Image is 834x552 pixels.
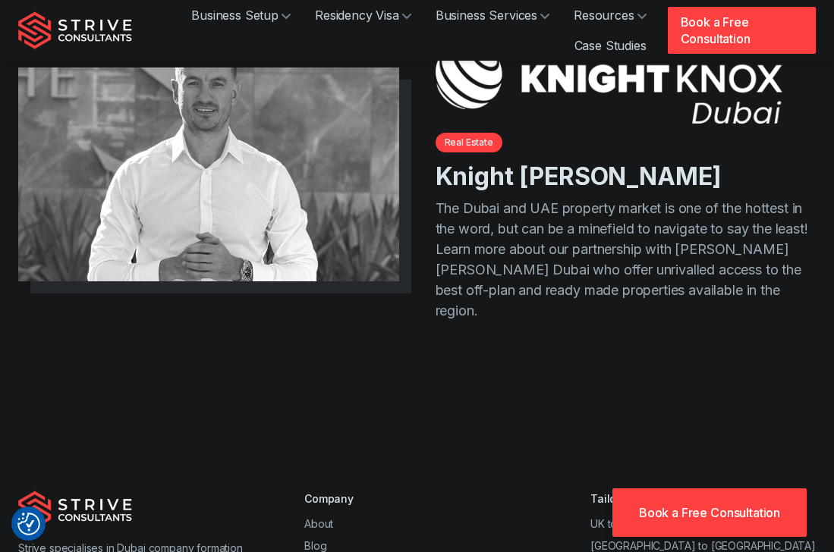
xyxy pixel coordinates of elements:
a: Blog [304,539,326,552]
img: Knight Knox [18,67,399,281]
a: Knight Knox [18,74,399,287]
span: Real Estate [436,133,502,152]
a: UK to [GEOGRAPHIC_DATA] [590,517,725,530]
img: Strive Consultants [18,491,132,528]
img: Knight Knox [436,40,783,124]
a: Book a Free Consultation [612,488,807,537]
a: Knight Knox [436,40,817,124]
a: [GEOGRAPHIC_DATA] to [GEOGRAPHIC_DATA] [590,539,816,552]
img: Strive Consultants [18,11,132,49]
div: Company [304,491,440,507]
img: Revisit consent button [17,513,40,535]
a: Book a Free Consultation [668,7,816,54]
a: About [304,517,333,530]
p: The Dubai and UAE property market is one of the hottest in the word, but can be a minefield to na... [436,198,817,321]
a: Knight [PERSON_NAME] [436,162,722,191]
button: Consent Preferences [17,513,40,535]
div: Tailored Global Solutions [590,491,816,507]
a: Case Studies [562,30,659,61]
